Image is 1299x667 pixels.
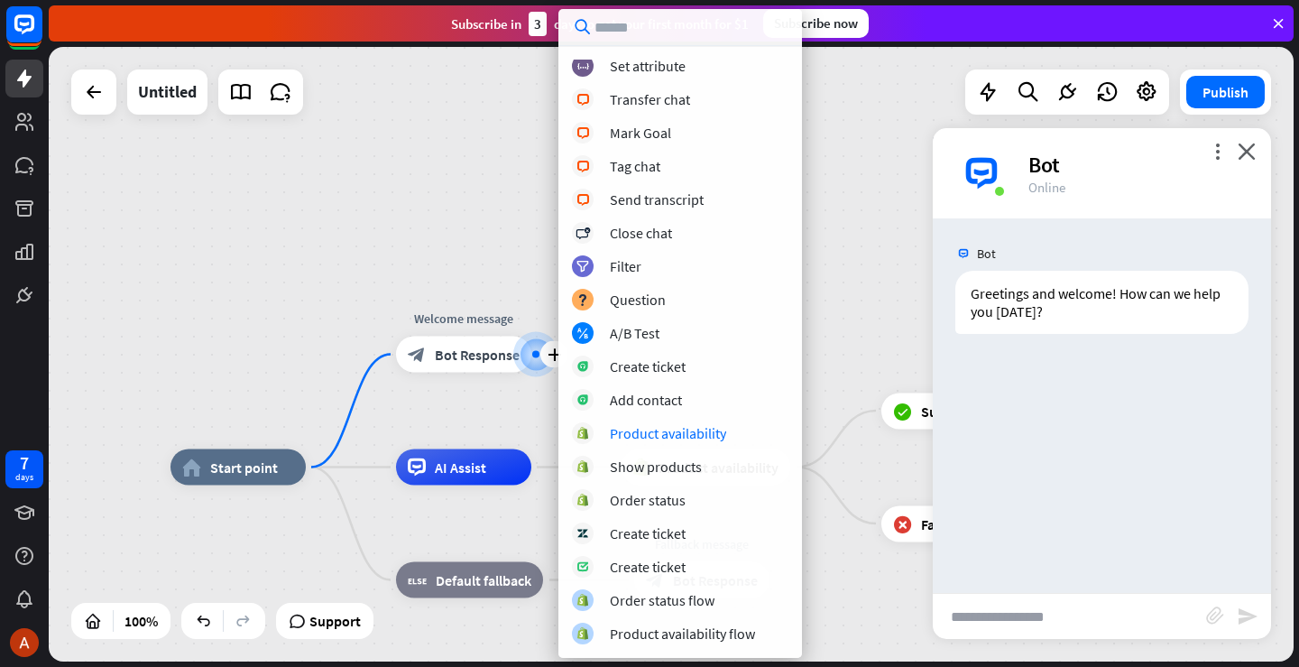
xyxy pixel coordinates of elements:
[610,190,704,208] div: Send transcript
[610,224,672,242] div: Close chat
[182,459,201,477] i: home_2
[610,458,702,476] div: Show products
[577,294,588,306] i: block_question
[610,291,666,309] div: Question
[610,324,659,342] div: A/B Test
[610,591,714,609] div: Order status flow
[921,514,963,533] span: Failure
[1028,179,1249,196] div: Online
[610,357,686,375] div: Create ticket
[20,455,29,471] div: 7
[610,57,686,75] div: Set attribute
[529,12,547,36] div: 3
[763,9,869,38] div: Subscribe now
[408,571,427,589] i: block_fallback
[955,271,1248,334] div: Greetings and welcome! How can we help you [DATE]?
[1186,76,1265,108] button: Publish
[309,607,361,635] span: Support
[610,157,660,175] div: Tag chat
[977,245,996,262] span: Bot
[1028,151,1249,179] div: Bot
[576,94,590,106] i: block_livechat
[15,471,33,484] div: days
[610,90,690,108] div: Transfer chat
[610,625,755,643] div: Product availability flow
[576,194,590,206] i: block_livechat
[1209,143,1226,160] i: more_vert
[610,391,682,409] div: Add contact
[610,491,686,509] div: Order status
[119,607,163,635] div: 100%
[921,402,970,420] span: Success
[1206,607,1224,625] i: block_attachment
[1237,606,1258,627] i: send
[1238,143,1256,160] i: close
[610,424,726,442] div: Product availability
[610,257,641,275] div: Filter
[382,310,545,328] div: Welcome message
[610,558,686,576] div: Create ticket
[435,346,520,364] span: Bot Response
[893,402,912,420] i: block_success
[577,328,589,339] i: block_ab_testing
[14,7,69,61] button: Open LiveChat chat widget
[451,12,749,36] div: Subscribe in days to get your first month for $1
[576,227,590,239] i: block_close_chat
[576,261,589,273] i: filter
[576,127,590,139] i: block_livechat
[436,571,531,589] span: Default fallback
[435,459,486,477] span: AI Assist
[893,514,912,533] i: block_failure
[576,161,590,172] i: block_livechat
[138,69,197,115] div: Untitled
[210,459,278,477] span: Start point
[610,524,686,542] div: Create ticket
[577,60,589,72] i: block_set_attribute
[548,348,561,361] i: plus
[5,450,43,488] a: 7 days
[408,346,426,364] i: block_bot_response
[610,124,671,142] div: Mark Goal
